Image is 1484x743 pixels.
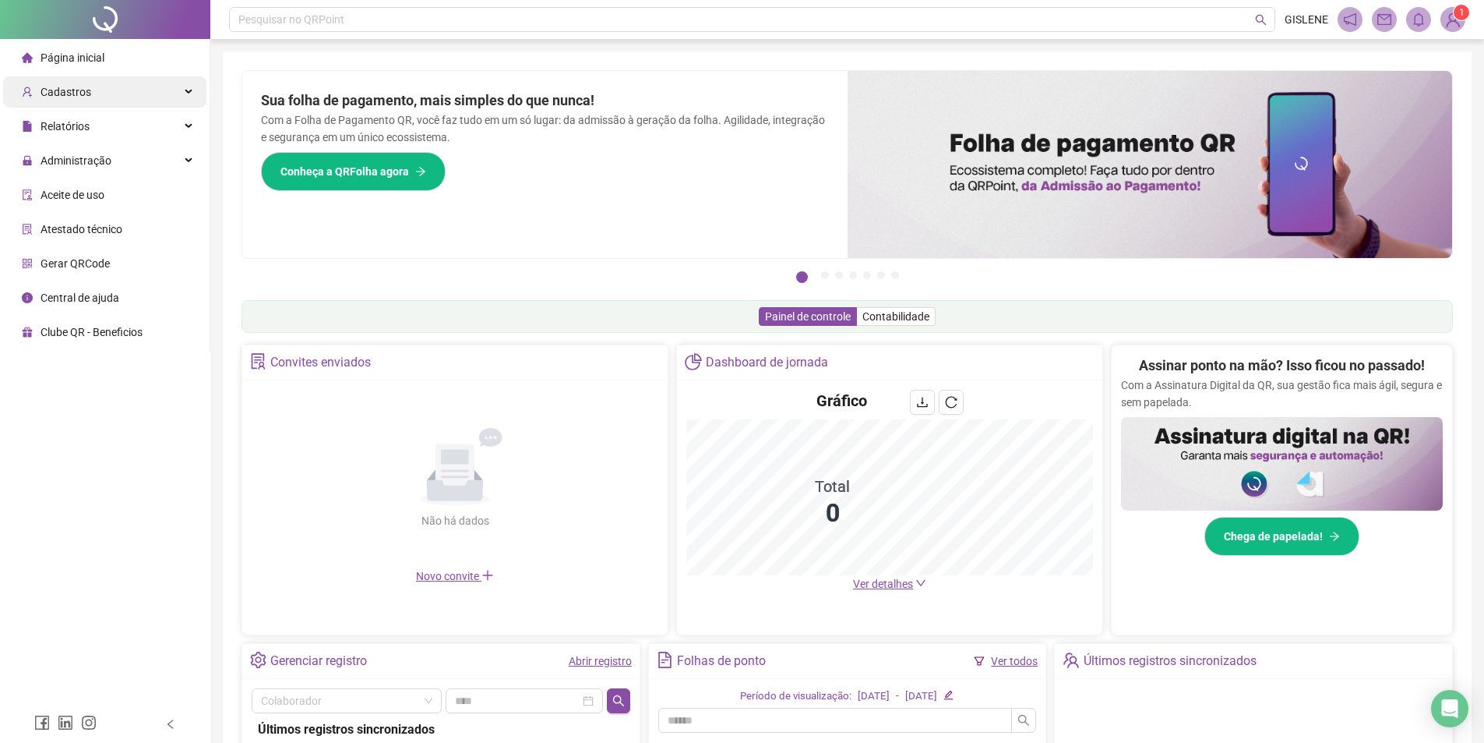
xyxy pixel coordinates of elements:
span: Aceite de uso [41,189,104,201]
h2: Assinar ponto na mão? Isso ficou no passado! [1139,355,1425,377]
span: pie-chart [685,353,701,370]
img: banner%2F8d14a306-6205-4263-8e5b-06e9a85ad873.png [848,71,1453,258]
div: Últimos registros sincronizados [258,720,624,739]
span: Clube QR - Beneficios [41,326,143,338]
span: search [1255,14,1267,26]
span: notification [1343,12,1357,27]
span: instagram [81,715,97,731]
span: user-add [22,87,33,97]
span: Central de ajuda [41,292,119,304]
img: banner%2F02c71560-61a6-44d4-94b9-c8ab97240462.png [1121,417,1443,511]
button: 6 [877,271,885,279]
div: - [896,688,899,705]
span: Painel de controle [765,310,851,323]
button: Conheça a QRFolha agora [261,152,446,191]
button: 5 [863,271,871,279]
span: Página inicial [41,51,104,64]
span: file-text [657,652,673,668]
span: Administração [41,154,111,167]
span: search [612,695,625,707]
sup: Atualize o seu contato no menu Meus Dados [1454,5,1469,20]
div: [DATE] [858,688,890,705]
div: Open Intercom Messenger [1431,690,1468,727]
span: reload [945,396,957,409]
a: Ver detalhes down [853,578,926,590]
span: solution [250,353,266,370]
h2: Sua folha de pagamento, mais simples do que nunca! [261,90,829,111]
span: Ver detalhes [853,578,913,590]
button: 4 [849,271,857,279]
button: 3 [835,271,843,279]
span: Novo convite [416,570,494,582]
span: lock [22,155,33,166]
button: 2 [821,271,829,279]
div: Folhas de ponto [677,648,766,674]
span: setting [250,652,266,668]
span: Cadastros [41,86,91,98]
span: download [916,396,929,409]
span: linkedin [58,715,73,731]
div: Não há dados [383,512,527,529]
div: Gerenciar registro [270,648,367,674]
span: Atestado técnico [41,223,122,235]
span: audit [22,189,33,200]
span: left [165,719,176,730]
div: Período de visualização: [740,688,851,705]
span: Gerar QRCode [41,257,110,270]
span: Relatórios [41,120,90,133]
span: mail [1377,12,1391,27]
p: Com a Folha de Pagamento QR, você faz tudo em um só lugar: da admissão à geração da folha. Agilid... [261,111,829,146]
div: [DATE] [905,688,937,705]
span: qrcode [22,258,33,269]
div: Dashboard de jornada [706,349,828,376]
button: Chega de papelada! [1204,517,1359,556]
span: GISLENE [1285,11,1328,28]
span: arrow-right [1329,531,1340,542]
span: info-circle [22,292,33,303]
span: file [22,121,33,132]
span: search [1017,714,1030,727]
span: gift [22,327,33,338]
button: 7 [891,271,899,279]
span: 1 [1459,7,1465,18]
span: bell [1412,12,1426,27]
span: edit [943,690,953,700]
a: Ver todos [991,655,1038,667]
span: down [915,578,926,589]
span: Conheça a QRFolha agora [280,163,409,180]
button: 1 [796,271,808,283]
a: Abrir registro [569,655,632,667]
p: Com a Assinatura Digital da QR, sua gestão fica mais ágil, segura e sem papelada. [1121,377,1443,411]
span: home [22,52,33,63]
span: Contabilidade [862,310,929,323]
span: plus [481,569,494,582]
span: solution [22,224,33,235]
span: facebook [34,715,50,731]
div: Últimos registros sincronizados [1084,648,1257,674]
div: Convites enviados [270,349,371,376]
span: Chega de papelada! [1224,528,1323,545]
span: team [1063,652,1079,668]
img: 90811 [1441,8,1465,31]
span: filter [974,656,985,667]
span: arrow-right [415,166,426,177]
h4: Gráfico [816,390,867,412]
